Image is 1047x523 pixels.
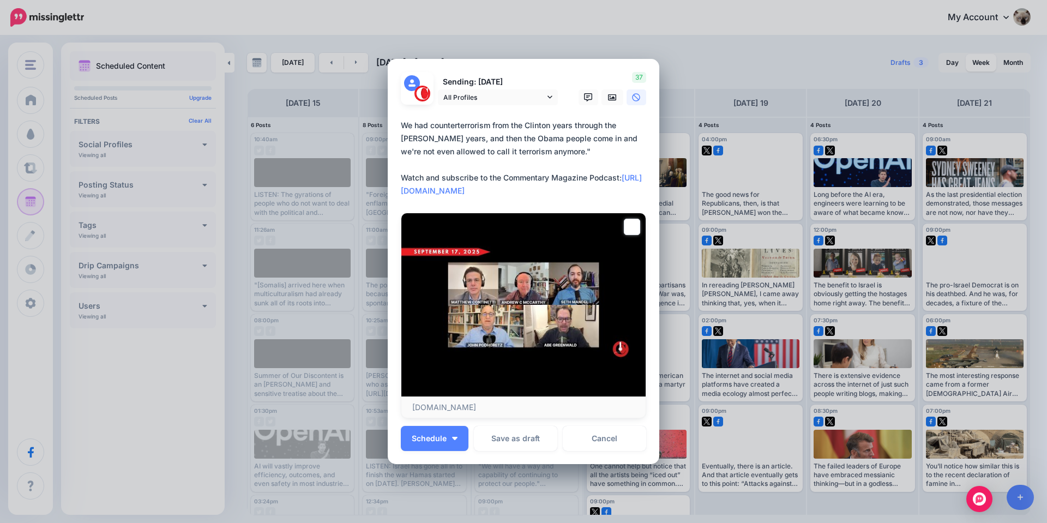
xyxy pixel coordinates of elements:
[401,119,652,197] div: We had counterterrorism from the Clinton years through the [PERSON_NAME] years, and then the Obam...
[438,76,558,88] p: Sending: [DATE]
[412,435,447,442] span: Schedule
[563,426,646,451] a: Cancel
[966,486,992,512] div: Open Intercom Messenger
[443,92,545,103] span: All Profiles
[474,426,557,451] button: Save as draft
[412,402,635,412] p: [DOMAIN_NAME]
[632,72,646,83] span: 37
[438,89,558,105] a: All Profiles
[452,437,458,440] img: arrow-down-white.png
[401,426,468,451] button: Schedule
[401,173,642,195] mark: [URL][DOMAIN_NAME]
[404,75,420,91] img: user_default_image.png
[414,86,430,101] img: 291864331_468958885230530_187971914351797662_n-bsa127305.png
